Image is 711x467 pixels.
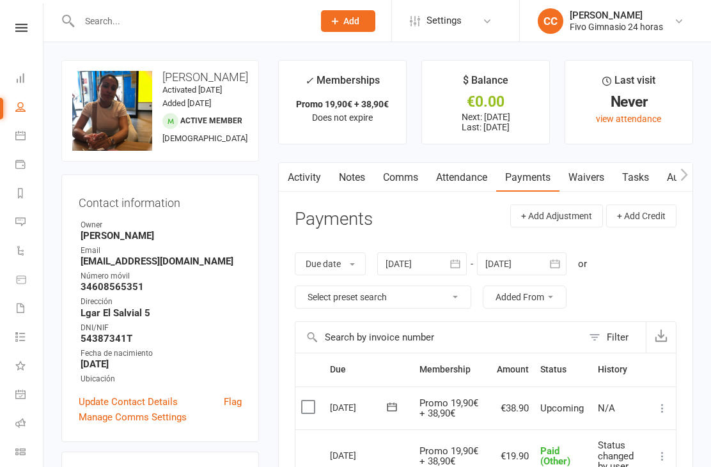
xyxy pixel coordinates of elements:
div: Owner [81,219,242,231]
time: Added [DATE] [162,98,211,108]
div: Memberships [305,72,380,96]
a: People [15,94,44,123]
a: Roll call kiosk mode [15,410,44,439]
div: Filter [607,330,629,345]
img: image1754934764.png [72,71,152,151]
a: General attendance kiosk mode [15,381,44,410]
button: Due date [295,252,366,275]
div: DNI/NIF [81,322,242,334]
th: History [592,353,649,386]
strong: 54387341T [81,333,242,344]
button: Add [321,10,375,32]
a: What's New [15,353,44,381]
strong: [DATE] [81,358,242,370]
div: $ Balance [463,72,508,95]
span: Does not expire [312,112,373,123]
strong: Promo 19,90€ + 38,90€ [296,99,389,109]
a: Tasks [613,163,658,192]
a: Payments [496,163,559,192]
a: view attendance [596,114,661,124]
th: Membership [414,353,491,386]
button: Filter [582,322,646,353]
strong: 34608565351 [81,281,242,293]
th: Status [535,353,592,386]
p: Next: [DATE] Last: [DATE] [434,112,538,132]
span: Upcoming [540,402,584,414]
a: Manage Comms Settings [79,410,187,425]
button: + Add Credit [606,204,676,227]
th: Due [324,353,414,386]
i: ✓ [305,75,313,87]
td: €38.90 [491,387,535,430]
span: Settings [426,6,462,35]
div: Fecha de nacimiento [81,348,242,360]
div: Dirección [81,296,242,308]
a: Comms [374,163,427,192]
div: or [578,256,587,272]
th: Amount [491,353,535,386]
a: Reports [15,180,44,209]
div: CC [538,8,563,34]
div: Never [577,95,681,109]
span: Promo 19,90€ + 38,90€ [419,397,478,420]
h3: Contact information [79,192,242,210]
div: €0.00 [434,95,538,109]
span: N/A [598,402,615,414]
a: Update Contact Details [79,394,178,410]
div: [DATE] [330,445,389,465]
div: Last visit [602,72,655,95]
span: Add [343,16,359,26]
div: Fivo Gimnasio 24 horas [570,21,663,33]
a: Flag [224,394,242,410]
a: Product Sales [15,266,44,295]
span: Active member [180,116,242,125]
a: Attendance [427,163,496,192]
input: Search by invoice number [295,322,582,353]
h3: [PERSON_NAME] [72,71,248,84]
a: Notes [330,163,374,192]
input: Search... [75,12,304,30]
h3: Payments [295,210,373,229]
a: Dashboard [15,65,44,94]
a: Waivers [559,163,613,192]
button: Added From [483,286,566,309]
span: [DEMOGRAPHIC_DATA] [162,134,247,143]
div: Ubicación [81,373,242,385]
strong: [PERSON_NAME] [81,230,242,241]
div: [DATE] [330,397,389,417]
a: Payments [15,151,44,180]
div: Email [81,245,242,257]
strong: [EMAIL_ADDRESS][DOMAIN_NAME] [81,256,242,267]
a: Calendar [15,123,44,151]
div: [PERSON_NAME] [570,10,663,21]
strong: Lgar El Salvial 5 [81,307,242,319]
time: Activated [DATE] [162,85,222,95]
div: Número móvil [81,270,242,282]
a: Activity [279,163,330,192]
button: + Add Adjustment [510,204,603,227]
